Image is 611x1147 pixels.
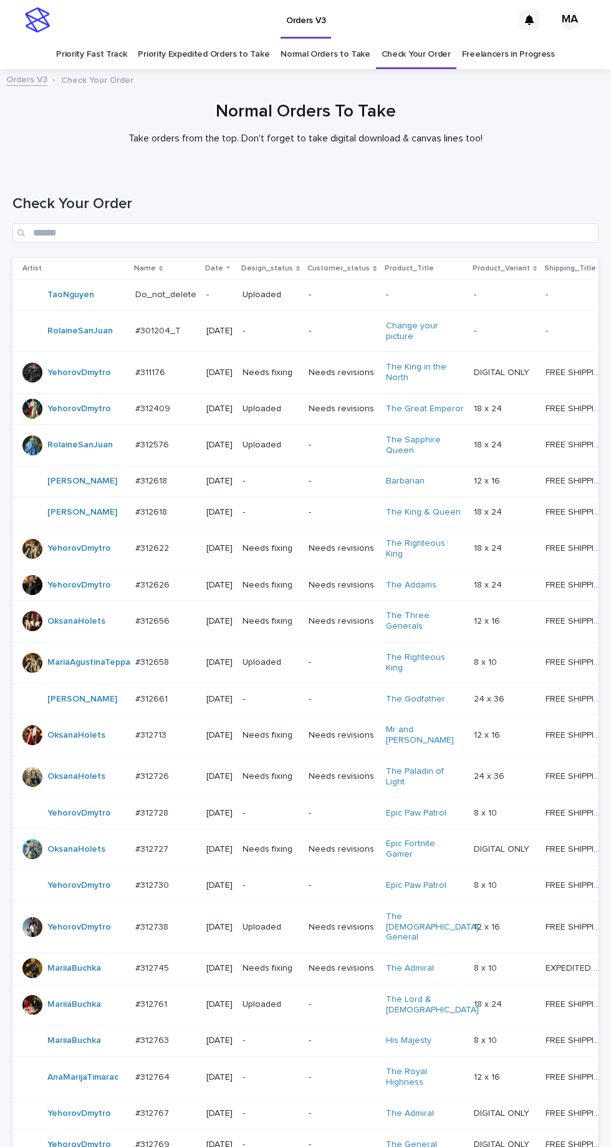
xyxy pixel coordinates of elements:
p: Needs fixing [243,844,299,855]
p: Needs revisions [309,963,375,974]
a: OksanaHolets [47,844,105,855]
p: Uploaded [243,657,299,668]
p: [DATE] [206,543,233,554]
p: [DATE] [206,657,233,668]
p: - [309,880,375,891]
p: Do_not_delete [135,287,199,300]
p: #312761 [135,997,170,1010]
p: - [309,290,375,300]
a: TaoNguyen [47,290,94,300]
p: - [474,323,479,336]
p: #312622 [135,541,171,554]
p: Check Your Order [61,72,133,86]
p: 12 x 16 [474,614,503,627]
p: #312618 [135,474,170,487]
p: [DATE] [206,404,233,414]
p: [DATE] [206,1072,233,1083]
p: - [309,657,375,668]
p: #312726 [135,769,171,782]
p: #312764 [135,1070,172,1083]
a: YehorovDmytro [47,880,111,891]
p: EXPEDITED SHIPPING - preview in 1 business day; delivery up to 5 business days after your approval. [546,961,605,974]
a: Check Your Order [382,40,451,69]
p: 18 x 24 [474,578,504,591]
p: FREE SHIPPING - preview in 1-2 business days, after your approval delivery will take 5-10 b.d. [546,401,605,414]
p: Needs revisions [309,730,375,741]
p: - [243,694,299,705]
p: Take orders from the top. Don't forget to take digital download & canvas lines too! [56,133,555,145]
p: DIGITAL ONLY [474,842,532,855]
input: Search [12,223,599,243]
p: - [243,476,299,487]
a: Barbarian [386,476,425,487]
p: FREE SHIPPING - preview in 1-2 business days, after your approval delivery will take 5-10 b.d. [546,692,605,705]
p: Design_status [241,262,293,275]
a: [PERSON_NAME] [47,476,117,487]
a: RolaineSanJuan [47,440,113,450]
p: DIGITAL ONLY [474,1106,532,1119]
a: Priority Expedited Orders to Take [138,40,269,69]
p: FREE SHIPPING - preview in 1-2 business days, after your approval delivery will take 5-10 b.d. [546,1070,605,1083]
a: Epic Fortnite Gamer [386,839,464,860]
p: #312763 [135,1033,171,1046]
a: Mr and [PERSON_NAME] [386,725,464,746]
p: Needs revisions [309,543,375,554]
p: Customer_status [307,262,370,275]
a: The Paladin of Light [386,766,464,788]
a: Orders V3 [6,72,47,86]
p: - [309,694,375,705]
p: - [206,290,233,300]
p: Shipping_Title [544,262,596,275]
p: FREE SHIPPING - preview in 1-2 business days, after your approval delivery will take 5-10 b.d. [546,1033,605,1046]
p: #312713 [135,728,169,741]
p: [DATE] [206,580,233,591]
p: Name [134,262,156,275]
a: YehorovDmytro [47,543,111,554]
p: 8 x 10 [474,961,499,974]
a: The Lord & [DEMOGRAPHIC_DATA] [386,994,479,1016]
p: - [309,1108,375,1119]
p: 18 x 24 [474,997,504,1010]
h1: Normal Orders To Take [12,102,599,123]
p: Needs fixing [243,368,299,378]
p: Uploaded [243,999,299,1010]
p: - [386,290,464,300]
p: Needs fixing [243,616,299,627]
p: FREE SHIPPING - preview in 1-2 business days, after your approval delivery will take 5-10 b.d. [546,997,605,1010]
p: #312576 [135,437,171,450]
p: Needs revisions [309,368,375,378]
a: RolaineSanJuan [47,326,113,336]
p: 8 x 10 [474,806,499,819]
a: YehorovDmytro [47,580,111,591]
a: MariiaBuchka [47,999,101,1010]
p: Product_Variant [473,262,530,275]
p: #312728 [135,806,171,819]
p: FREE SHIPPING - preview in 1-2 business days, after your approval delivery will take 5-10 b.d. [546,842,605,855]
p: - [546,323,551,336]
p: Needs revisions [309,771,375,782]
p: - [243,1072,299,1083]
a: YehorovDmytro [47,368,111,378]
p: FREE SHIPPING - preview in 1-2 business days, after your approval delivery will take 5-10 b.d. [546,920,605,933]
p: #311176 [135,365,168,378]
p: [DATE] [206,476,233,487]
p: - [243,1108,299,1119]
p: [DATE] [206,999,233,1010]
a: YehorovDmytro [47,1108,111,1119]
a: The Righteous King [386,652,464,673]
a: The Godfather [386,694,445,705]
p: - [243,326,299,336]
p: Needs fixing [243,580,299,591]
p: Needs fixing [243,771,299,782]
p: [DATE] [206,1035,233,1046]
p: - [309,476,375,487]
p: - [243,1035,299,1046]
p: - [243,808,299,819]
p: - [243,507,299,518]
p: #312656 [135,614,172,627]
a: The King & Queen [386,507,461,518]
p: FREE SHIPPING - preview in 1-2 business days, after your approval delivery will take 5-10 b.d. [546,806,605,819]
p: #312618 [135,505,170,518]
a: The Great Emperor [386,404,464,414]
a: [PERSON_NAME] [47,507,117,518]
